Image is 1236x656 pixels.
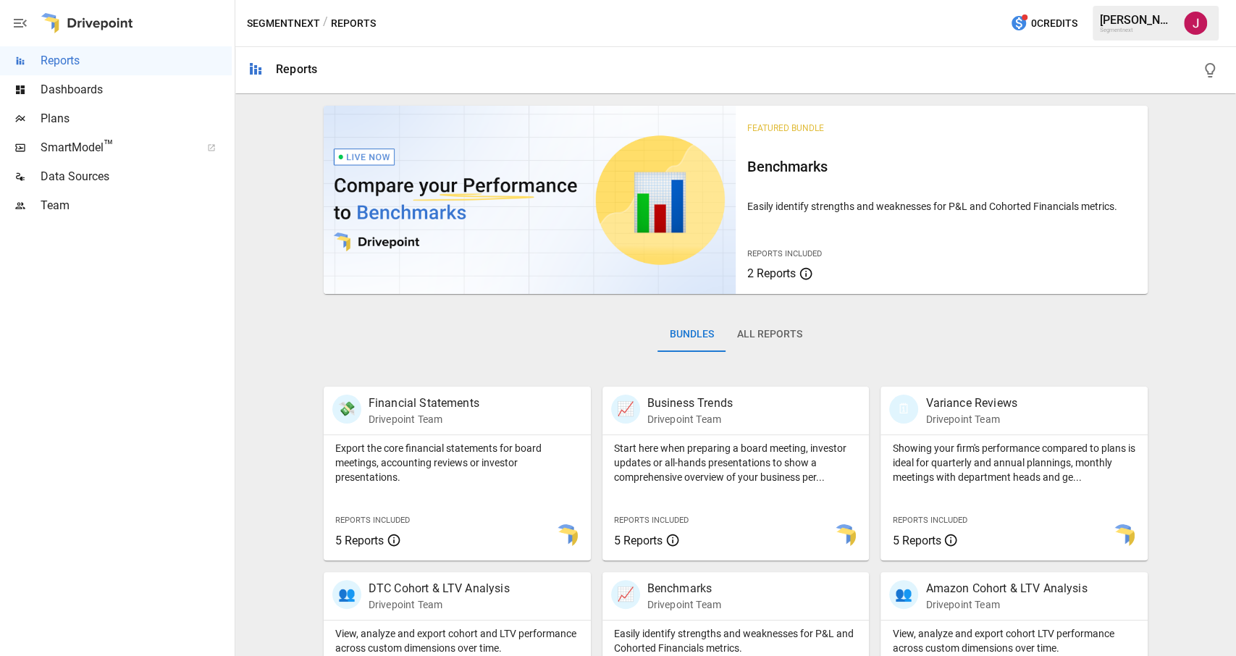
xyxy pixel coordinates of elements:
p: Benchmarks [647,580,721,597]
p: Business Trends [647,395,733,412]
button: Segmentnext [247,14,320,33]
div: 👥 [332,580,361,609]
span: Plans [41,110,232,127]
button: 0Credits [1004,10,1083,37]
p: Start here when preparing a board meeting, investor updates or all-hands presentations to show a ... [614,441,858,484]
span: Dashboards [41,81,232,98]
span: 5 Reports [892,534,941,547]
p: Showing your firm's performance compared to plans is ideal for quarterly and annual plannings, mo... [892,441,1136,484]
p: Variance Reviews [925,395,1017,412]
div: Reports [276,62,317,76]
p: Drivepoint Team [925,412,1017,426]
span: Data Sources [41,168,232,185]
span: Reports Included [614,516,689,525]
img: smart model [833,524,856,547]
p: View, analyze and export cohort and LTV performance across custom dimensions over time. [335,626,579,655]
div: Segmentnext [1100,27,1175,33]
div: 🗓 [889,395,918,424]
div: 💸 [332,395,361,424]
p: Amazon Cohort & LTV Analysis [925,580,1087,597]
img: smart model [555,524,578,547]
div: 📈 [611,395,640,424]
span: Reports Included [747,249,822,258]
span: Reports Included [335,516,410,525]
img: video thumbnail [324,106,736,294]
p: Easily identify strengths and weaknesses for P&L and Cohorted Financials metrics. [614,626,858,655]
button: Jensen Banes [1175,3,1216,43]
h6: Benchmarks [747,155,1136,178]
p: Drivepoint Team [369,597,510,612]
span: Team [41,197,232,214]
p: Easily identify strengths and weaknesses for P&L and Cohorted Financials metrics. [747,199,1136,214]
div: / [323,14,328,33]
span: Reports [41,52,232,70]
img: Jensen Banes [1184,12,1207,35]
p: Drivepoint Team [647,412,733,426]
button: All Reports [725,317,813,352]
p: Drivepoint Team [925,597,1087,612]
p: Financial Statements [369,395,479,412]
button: Bundles [657,317,725,352]
span: ™ [104,137,114,155]
span: 5 Reports [614,534,663,547]
p: Drivepoint Team [647,597,721,612]
p: Export the core financial statements for board meetings, accounting reviews or investor presentat... [335,441,579,484]
p: DTC Cohort & LTV Analysis [369,580,510,597]
p: Drivepoint Team [369,412,479,426]
span: 0 Credits [1031,14,1077,33]
div: 📈 [611,580,640,609]
p: View, analyze and export cohort LTV performance across custom dimensions over time. [892,626,1136,655]
span: Reports Included [892,516,967,525]
div: [PERSON_NAME] [1100,13,1175,27]
span: 2 Reports [747,266,796,280]
div: 👥 [889,580,918,609]
span: 5 Reports [335,534,384,547]
span: Featured Bundle [747,123,824,133]
img: smart model [1111,524,1135,547]
span: SmartModel [41,139,191,156]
